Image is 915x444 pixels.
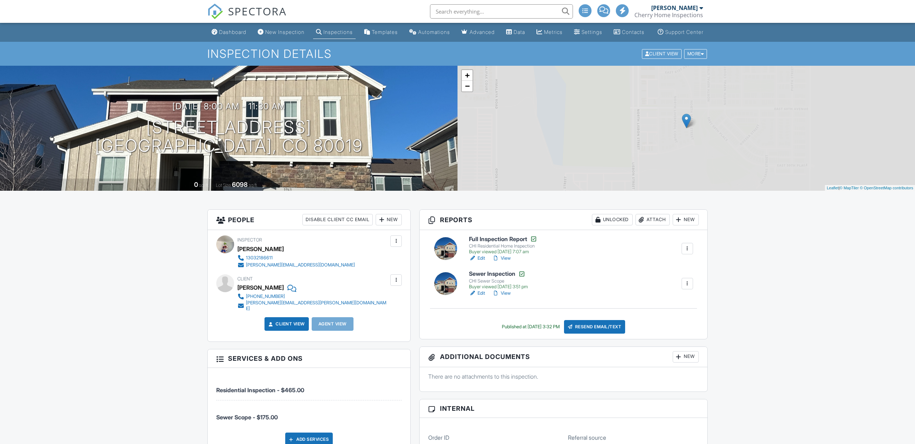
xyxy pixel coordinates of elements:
a: Client View [267,320,305,328]
a: Edit [469,255,485,262]
a: Leaflet [827,186,839,190]
div: [PERSON_NAME] [237,282,284,293]
span: Inspector [237,237,262,243]
div: 6098 [232,181,248,188]
a: Contacts [611,26,647,39]
div: CHI Sewer Scope [469,278,528,284]
a: View [492,255,511,262]
a: Dashboard [209,26,249,39]
div: Inspections [323,29,353,35]
a: [PERSON_NAME][EMAIL_ADDRESS][PERSON_NAME][DOMAIN_NAME] [237,300,389,311]
div: Published at [DATE] 3:32 PM [502,324,560,330]
div: New [673,214,699,225]
div: [PERSON_NAME][EMAIL_ADDRESS][PERSON_NAME][DOMAIN_NAME] [246,300,389,311]
div: New Inspection [265,29,305,35]
div: Buyer viewed [DATE] 7:07 am [469,249,537,255]
a: Templates [361,26,401,39]
div: Dashboard [219,29,246,35]
div: [PERSON_NAME] [237,244,284,254]
div: [PERSON_NAME] [651,4,698,11]
a: © MapTiler [840,186,859,190]
a: Zoom in [462,70,473,81]
a: 13032186611 [237,254,355,261]
div: More [684,49,707,59]
div: [PHONE_NUMBER] [246,294,285,299]
label: Order ID [428,434,449,441]
a: Zoom out [462,81,473,91]
p: There are no attachments to this inspection. [428,373,699,380]
div: Support Center [665,29,703,35]
span: Lot Size [216,183,231,188]
a: Edit [469,290,485,297]
div: CHI Residential Home Inspection [469,243,537,249]
img: The Best Home Inspection Software - Spectora [207,4,223,19]
li: Service: Residential Inspection [216,373,402,400]
div: 13032186611 [246,255,273,261]
div: Attach [635,214,670,225]
div: Contacts [622,29,644,35]
a: © OpenStreetMap contributors [860,186,913,190]
div: New [376,214,402,225]
div: Cherry Home Inspections [634,11,703,19]
span: SPECTORA [228,4,287,19]
h3: Internal [420,399,707,418]
h6: Sewer Inspection [469,270,528,278]
span: Client [237,276,253,281]
a: New Inspection [255,26,307,39]
h3: People [208,210,410,230]
a: [PHONE_NUMBER] [237,293,389,300]
h6: Full Inspection Report [469,235,537,243]
div: Advanced [470,29,495,35]
a: SPECTORA [207,10,287,25]
a: View [492,290,511,297]
a: Advanced [459,26,498,39]
div: 0 [194,181,198,188]
h3: Reports [420,210,707,230]
label: Referral source [568,434,606,441]
h3: [DATE] 8:00 am - 11:30 am [172,101,286,111]
a: Inspections [313,26,356,39]
div: [PERSON_NAME][EMAIL_ADDRESS][DOMAIN_NAME] [246,262,355,268]
h1: [STREET_ADDRESS] [GEOGRAPHIC_DATA], CO 80019 [95,118,363,156]
span: sq.ft. [249,183,258,188]
div: New [673,351,699,363]
h1: Inspection Details [207,48,708,60]
li: Service: Sewer Scope [216,400,402,427]
div: Metrics [544,29,563,35]
div: Templates [372,29,398,35]
span: sq. ft. [199,183,209,188]
div: Resend Email/Text [564,320,625,334]
a: Client View [641,51,683,56]
div: Data [514,29,525,35]
a: Full Inspection Report CHI Residential Home Inspection Buyer viewed [DATE] 7:07 am [469,235,537,255]
div: Buyer viewed [DATE] 3:51 pm [469,284,528,290]
a: Settings [571,26,605,39]
div: Client View [642,49,682,59]
div: Automations [418,29,450,35]
div: | [825,185,915,191]
span: Residential Inspection - $465.00 [216,386,304,394]
div: Disable Client CC Email [302,214,373,225]
h3: Additional Documents [420,347,707,367]
h3: Services & Add ons [208,349,410,368]
a: Support Center [655,26,706,39]
a: Metrics [534,26,565,39]
a: [PERSON_NAME][EMAIL_ADDRESS][DOMAIN_NAME] [237,261,355,269]
div: Unlocked [592,214,633,225]
a: Sewer Inspection CHI Sewer Scope Buyer viewed [DATE] 3:51 pm [469,270,528,290]
a: Data [503,26,528,39]
a: Automations (Advanced) [406,26,453,39]
span: Sewer Scope - $175.00 [216,414,278,421]
div: Settings [582,29,602,35]
input: Search everything... [430,4,573,19]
